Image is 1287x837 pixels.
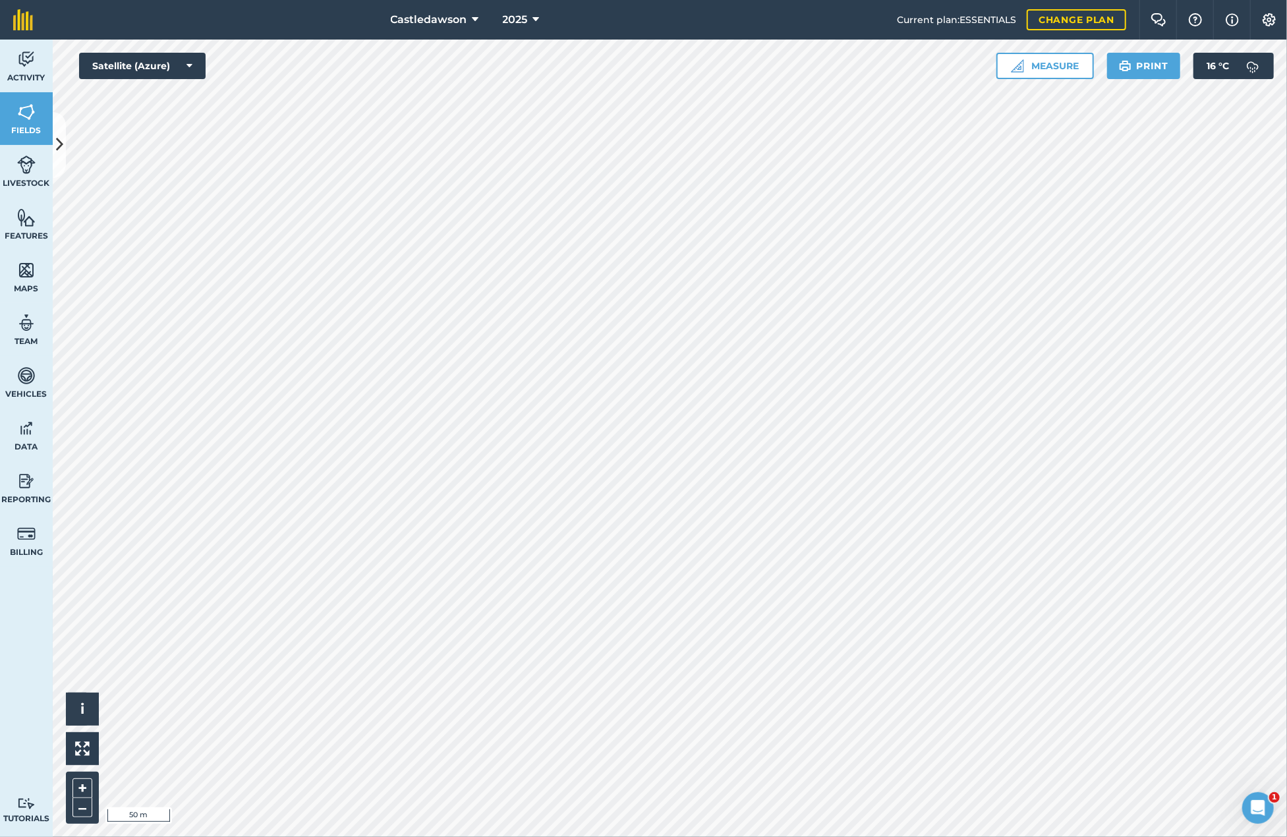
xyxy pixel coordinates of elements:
[17,471,36,491] img: svg+xml;base64,PD94bWwgdmVyc2lvbj0iMS4wIiBlbmNvZGluZz0idXRmLTgiPz4KPCEtLSBHZW5lcmF0b3I6IEFkb2JlIE...
[17,313,36,333] img: svg+xml;base64,PD94bWwgdmVyc2lvbj0iMS4wIiBlbmNvZGluZz0idXRmLTgiPz4KPCEtLSBHZW5lcmF0b3I6IEFkb2JlIE...
[1240,53,1266,79] img: svg+xml;base64,PD94bWwgdmVyc2lvbj0iMS4wIiBlbmNvZGluZz0idXRmLTgiPz4KPCEtLSBHZW5lcmF0b3I6IEFkb2JlIE...
[1027,9,1126,30] a: Change plan
[80,701,84,717] span: i
[79,53,206,79] button: Satellite (Azure)
[17,524,36,544] img: svg+xml;base64,PD94bWwgdmVyc2lvbj0iMS4wIiBlbmNvZGluZz0idXRmLTgiPz4KPCEtLSBHZW5lcmF0b3I6IEFkb2JlIE...
[72,798,92,817] button: –
[1207,53,1229,79] span: 16 ° C
[1269,792,1280,803] span: 1
[17,208,36,227] img: svg+xml;base64,PHN2ZyB4bWxucz0iaHR0cDovL3d3dy53My5vcmcvMjAwMC9zdmciIHdpZHRoPSI1NiIgaGVpZ2h0PSI2MC...
[391,12,467,28] span: Castledawson
[1226,12,1239,28] img: svg+xml;base64,PHN2ZyB4bWxucz0iaHR0cDovL3d3dy53My5vcmcvMjAwMC9zdmciIHdpZHRoPSIxNyIgaGVpZ2h0PSIxNy...
[1107,53,1181,79] button: Print
[66,693,99,726] button: i
[17,260,36,280] img: svg+xml;base64,PHN2ZyB4bWxucz0iaHR0cDovL3d3dy53My5vcmcvMjAwMC9zdmciIHdpZHRoPSI1NiIgaGVpZ2h0PSI2MC...
[17,366,36,386] img: svg+xml;base64,PD94bWwgdmVyc2lvbj0iMS4wIiBlbmNvZGluZz0idXRmLTgiPz4KPCEtLSBHZW5lcmF0b3I6IEFkb2JlIE...
[996,53,1094,79] button: Measure
[1261,13,1277,26] img: A cog icon
[17,102,36,122] img: svg+xml;base64,PHN2ZyB4bWxucz0iaHR0cDovL3d3dy53My5vcmcvMjAwMC9zdmciIHdpZHRoPSI1NiIgaGVpZ2h0PSI2MC...
[17,155,36,175] img: svg+xml;base64,PD94bWwgdmVyc2lvbj0iMS4wIiBlbmNvZGluZz0idXRmLTgiPz4KPCEtLSBHZW5lcmF0b3I6IEFkb2JlIE...
[897,13,1016,27] span: Current plan : ESSENTIALS
[1187,13,1203,26] img: A question mark icon
[75,741,90,756] img: Four arrows, one pointing top left, one top right, one bottom right and the last bottom left
[13,9,33,30] img: fieldmargin Logo
[72,778,92,798] button: +
[1242,792,1274,824] iframe: Intercom live chat
[1151,13,1166,26] img: Two speech bubbles overlapping with the left bubble in the forefront
[503,12,528,28] span: 2025
[17,49,36,69] img: svg+xml;base64,PD94bWwgdmVyc2lvbj0iMS4wIiBlbmNvZGluZz0idXRmLTgiPz4KPCEtLSBHZW5lcmF0b3I6IEFkb2JlIE...
[1193,53,1274,79] button: 16 °C
[17,418,36,438] img: svg+xml;base64,PD94bWwgdmVyc2lvbj0iMS4wIiBlbmNvZGluZz0idXRmLTgiPz4KPCEtLSBHZW5lcmF0b3I6IEFkb2JlIE...
[1119,58,1131,74] img: svg+xml;base64,PHN2ZyB4bWxucz0iaHR0cDovL3d3dy53My5vcmcvMjAwMC9zdmciIHdpZHRoPSIxOSIgaGVpZ2h0PSIyNC...
[1011,59,1024,72] img: Ruler icon
[17,797,36,810] img: svg+xml;base64,PD94bWwgdmVyc2lvbj0iMS4wIiBlbmNvZGluZz0idXRmLTgiPz4KPCEtLSBHZW5lcmF0b3I6IEFkb2JlIE...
